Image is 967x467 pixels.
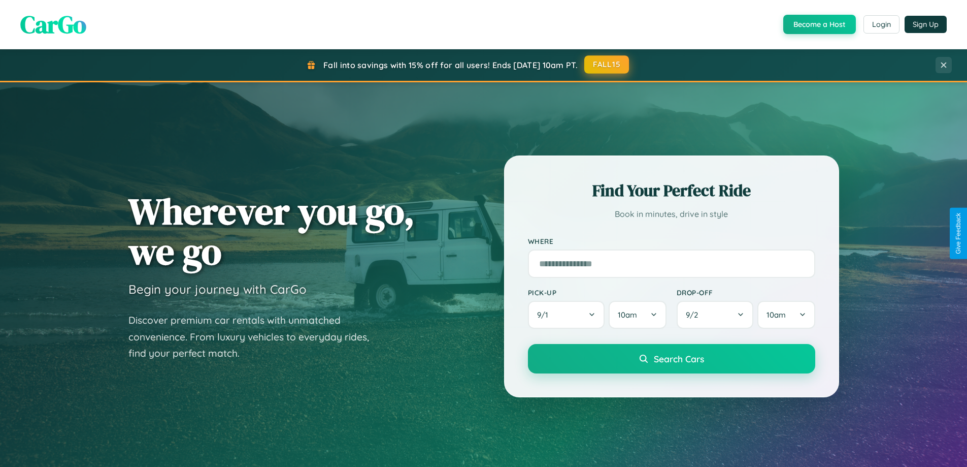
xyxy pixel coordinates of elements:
button: 10am [757,301,815,329]
button: Login [863,15,899,34]
label: Drop-off [677,288,815,297]
button: 9/1 [528,301,605,329]
h3: Begin your journey with CarGo [128,282,307,297]
span: 10am [766,310,786,320]
span: Fall into savings with 15% off for all users! Ends [DATE] 10am PT. [323,60,578,70]
button: FALL15 [584,55,629,74]
button: Sign Up [905,16,947,33]
span: Search Cars [654,353,704,364]
label: Where [528,237,815,245]
span: 9 / 1 [537,310,553,320]
div: Give Feedback [955,213,962,254]
button: Search Cars [528,344,815,373]
h1: Wherever you go, we go [128,191,415,271]
button: 10am [609,301,666,329]
p: Discover premium car rentals with unmatched convenience. From luxury vehicles to everyday rides, ... [128,312,382,362]
button: 9/2 [677,301,754,329]
span: 10am [618,310,637,320]
p: Book in minutes, drive in style [528,207,815,222]
h2: Find Your Perfect Ride [528,179,815,202]
button: Become a Host [783,15,856,34]
span: CarGo [20,8,86,41]
span: 9 / 2 [686,310,703,320]
label: Pick-up [528,288,666,297]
